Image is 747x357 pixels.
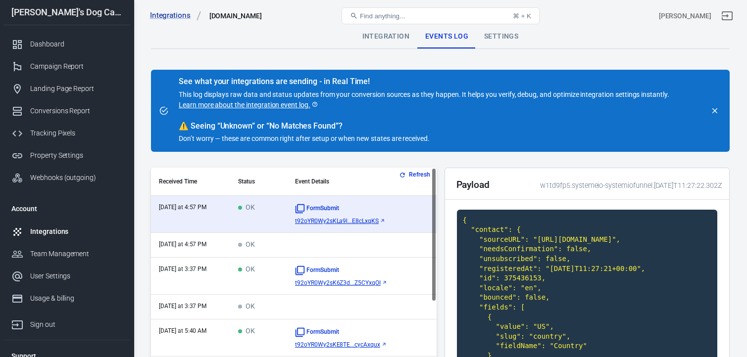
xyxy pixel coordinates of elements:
a: t92oYR0Wy2sKE8TE...cycAxqux [295,341,444,348]
li: Account [3,197,130,221]
a: Usage & billing [3,287,130,310]
p: Don’t worry — these are common right after setup or when new states are received. [179,134,669,144]
div: Settings [476,25,526,48]
time: 2025-09-13T15:37:49+05:30 [159,266,206,272]
div: Dashboard [30,39,122,49]
th: Event Details [287,168,451,196]
span: t92oYR0Wy2sKE8TEtEPzrecycAxqux [295,341,380,348]
a: Sign out [3,310,130,336]
div: Landing Page Report [30,84,122,94]
span: Standard event name [295,204,339,214]
span: OK [238,266,255,274]
span: Standard event name [295,327,339,337]
button: Refresh [397,170,434,180]
div: Systeme.io [209,11,262,21]
div: User Settings [30,271,122,281]
div: Events Log [417,25,476,48]
p: This log displays raw data and status updates from your conversion sources as they happen. It hel... [179,89,669,110]
div: Integrations [30,226,122,237]
th: Status [230,168,287,196]
button: close [708,104,722,118]
div: Usage & billing [30,293,122,304]
h2: Payload [456,179,490,190]
a: Integrations [3,221,130,243]
a: Conversions Report [3,100,130,122]
th: Received Time [151,168,230,196]
div: Campaign Report [30,61,122,72]
a: Property Settings [3,144,130,167]
a: Dashboard [3,33,130,55]
div: Conversions Report [30,106,122,116]
div: Seeing “Unknown” or “No Matches Found”? [179,121,669,131]
a: Campaign Report [3,55,130,78]
div: [PERSON_NAME]'s Dog Care Shop [3,8,130,17]
time: 2025-09-14T16:57:22+05:30 [159,204,206,211]
a: Team Management [3,243,130,265]
a: Tracking Pixels [3,122,130,144]
iframe: Intercom live chat [713,309,737,332]
div: See what your integrations are sending - in Real Time! [179,77,669,87]
span: t92oYR0Wy2sK6Z3dyDnD9UZ5CYxqOI [295,279,381,286]
button: Find anything...⌘ + K [342,7,540,24]
div: Sign out [30,319,122,330]
a: Integrations [150,10,201,21]
div: w1td9fp5.systemeio-systemiofunnel.[DATE]T11:27:22.302Z [537,180,722,191]
span: warning [179,121,189,131]
a: User Settings [3,265,130,287]
div: Team Management [30,249,122,259]
span: t92oYR0Wy2sKLa9l82dlE8E8cLxqKS [295,218,379,224]
div: Integration [354,25,417,48]
a: Learn more about the integration event log. [179,100,318,110]
a: t92oYR0Wy2sK6Z3d...Z5CYxqOI [295,279,444,286]
span: Standard event name [295,266,339,275]
time: 2025-09-13T15:37:49+05:30 [159,303,206,310]
div: Property Settings [30,150,122,161]
span: OK [238,241,255,249]
div: Account id: w1td9fp5 [659,11,711,21]
a: Webhooks (outgoing) [3,167,130,189]
span: Find anything... [360,12,405,20]
div: ⌘ + K [513,12,531,20]
a: Sign out [715,4,739,28]
time: 2025-09-13T05:40:58+05:30 [159,327,206,334]
span: OK [238,327,255,336]
div: Tracking Pixels [30,128,122,138]
span: OK [238,303,255,311]
time: 2025-09-14T16:57:22+05:30 [159,241,206,248]
a: Landing Page Report [3,78,130,100]
span: OK [238,204,255,212]
div: Webhooks (outgoing) [30,173,122,183]
a: t92oYR0Wy2sKLa9l...E8cLxqKS [295,218,444,224]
